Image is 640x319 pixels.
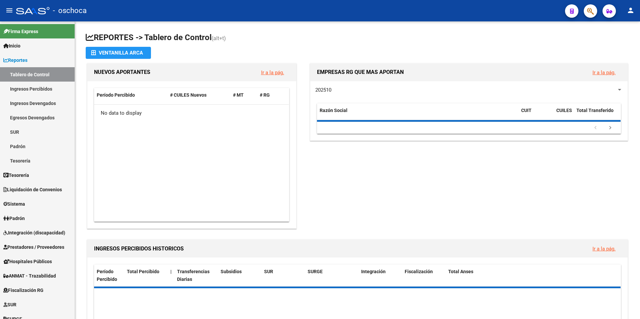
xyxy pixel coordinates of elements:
span: Hospitales Públicos [3,258,52,265]
datatable-header-cell: CUIT [518,103,554,125]
button: Ir a la pág. [587,242,621,255]
mat-icon: person [627,6,635,14]
span: Tesorería [3,172,29,179]
datatable-header-cell: Subsidios [218,264,261,287]
datatable-header-cell: Total Transferido [574,103,621,125]
span: SUR [264,269,273,274]
span: Fiscalización RG [3,287,44,294]
span: | [170,269,172,274]
button: Ventanilla ARCA [86,47,151,59]
datatable-header-cell: SUR [261,264,305,287]
span: Total Percibido [127,269,159,274]
datatable-header-cell: Período Percibido [94,88,167,102]
span: SUR [3,301,16,308]
button: Ir a la pág. [256,66,290,79]
span: NUEVOS APORTANTES [94,69,150,75]
span: # MT [233,92,244,98]
mat-icon: menu [5,6,13,14]
datatable-header-cell: Integración [358,264,402,287]
datatable-header-cell: Transferencias Diarias [174,264,218,287]
a: go to previous page [589,124,602,132]
span: Total Transferido [576,108,614,113]
span: # CUILES Nuevos [170,92,207,98]
span: Firma Express [3,28,38,35]
span: Liquidación de Convenios [3,186,62,193]
span: Total Anses [448,269,473,274]
h1: REPORTES -> Tablero de Control [86,32,629,44]
span: Subsidios [221,269,242,274]
span: Inicio [3,42,20,49]
datatable-header-cell: SURGE [305,264,358,287]
datatable-header-cell: Razón Social [317,103,518,125]
datatable-header-cell: Período Percibido [94,264,124,287]
span: Padrón [3,215,25,222]
span: Razón Social [320,108,347,113]
span: EMPRESAS RG QUE MAS APORTAN [317,69,404,75]
span: Transferencias Diarias [177,269,210,282]
a: Ir a la pág. [592,246,616,252]
div: Ventanilla ARCA [91,47,146,59]
span: INGRESOS PERCIBIDOS HISTORICOS [94,245,184,252]
a: Ir a la pág. [592,70,616,76]
datatable-header-cell: # CUILES Nuevos [167,88,231,102]
span: # RG [260,92,270,98]
div: No data to display [94,105,289,121]
datatable-header-cell: Total Percibido [124,264,168,287]
span: SURGE [308,269,323,274]
span: (alt+t) [212,35,226,41]
span: - oschoca [53,3,87,18]
span: CUIT [521,108,532,113]
span: Prestadores / Proveedores [3,243,64,251]
datatable-header-cell: CUILES [554,103,574,125]
span: Reportes [3,57,27,64]
span: ANMAT - Trazabilidad [3,272,56,280]
iframe: Intercom live chat [617,296,633,312]
datatable-header-cell: # MT [230,88,257,102]
span: Integración (discapacidad) [3,229,65,236]
a: Ir a la pág. [261,70,284,76]
button: Ir a la pág. [587,66,621,79]
span: Fiscalización [405,269,433,274]
datatable-header-cell: Total Anses [446,264,616,287]
span: Integración [361,269,386,274]
datatable-header-cell: Fiscalización [402,264,446,287]
span: Sistema [3,200,25,208]
datatable-header-cell: # RG [257,88,284,102]
span: Período Percibido [97,269,117,282]
span: Período Percibido [97,92,135,98]
span: CUILES [556,108,572,113]
span: 202510 [315,87,331,93]
a: go to next page [604,124,617,132]
datatable-header-cell: | [168,264,174,287]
